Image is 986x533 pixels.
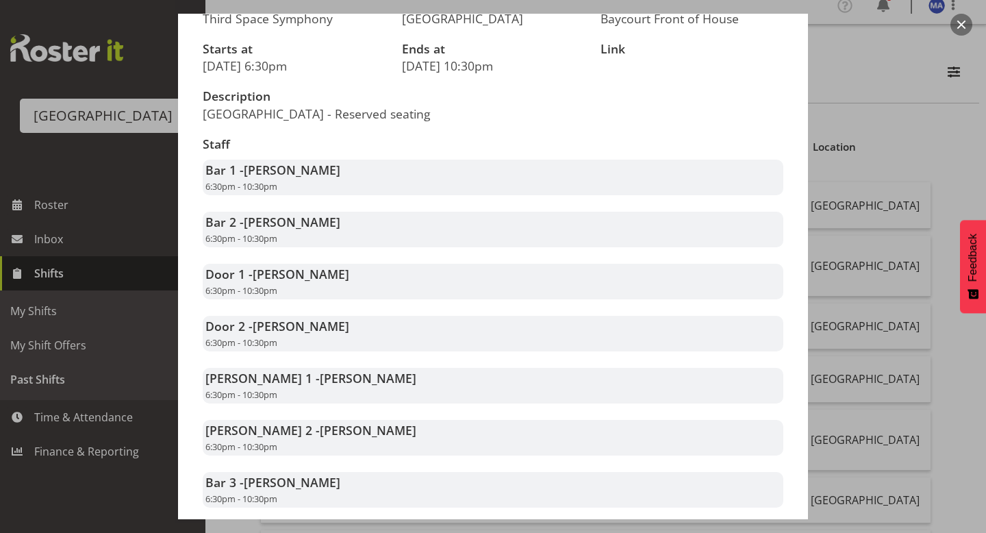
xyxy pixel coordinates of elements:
span: 6:30pm - 10:30pm [205,284,277,297]
strong: Bar 2 - [205,214,340,230]
p: [DATE] 6:30pm [203,58,385,73]
strong: [PERSON_NAME] 1 - [205,370,416,386]
p: Third Space Symphony [203,11,385,26]
span: [PERSON_NAME] [320,370,416,386]
span: 6:30pm - 10:30pm [205,441,277,453]
span: 6:30pm - 10:30pm [205,336,277,349]
strong: Bar 1 - [205,162,340,178]
span: [PERSON_NAME] [253,266,349,282]
p: [DATE] 10:30pm [402,58,585,73]
p: [GEOGRAPHIC_DATA] - Reserved seating [203,106,485,121]
strong: Door 2 - [205,318,349,334]
h3: Link [601,42,783,56]
span: 6:30pm - 10:30pm [205,232,277,245]
h3: Staff [203,138,783,151]
strong: [PERSON_NAME] 2 - [205,422,416,438]
p: Baycourt Front of House [601,11,783,26]
span: [PERSON_NAME] [253,318,349,334]
span: [PERSON_NAME] [244,162,340,178]
strong: Door 1 - [205,266,349,282]
span: Feedback [967,234,979,282]
p: [GEOGRAPHIC_DATA] [402,11,585,26]
h3: Description [203,90,485,103]
h3: Ends at [402,42,585,56]
span: [PERSON_NAME] [244,474,340,491]
button: Feedback - Show survey [960,220,986,313]
span: [PERSON_NAME] [244,214,340,230]
h3: Starts at [203,42,385,56]
span: 6:30pm - 10:30pm [205,493,277,505]
span: 6:30pm - 10:30pm [205,388,277,401]
strong: Bar 3 - [205,474,340,491]
span: [PERSON_NAME] [320,422,416,438]
span: 6:30pm - 10:30pm [205,180,277,193]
